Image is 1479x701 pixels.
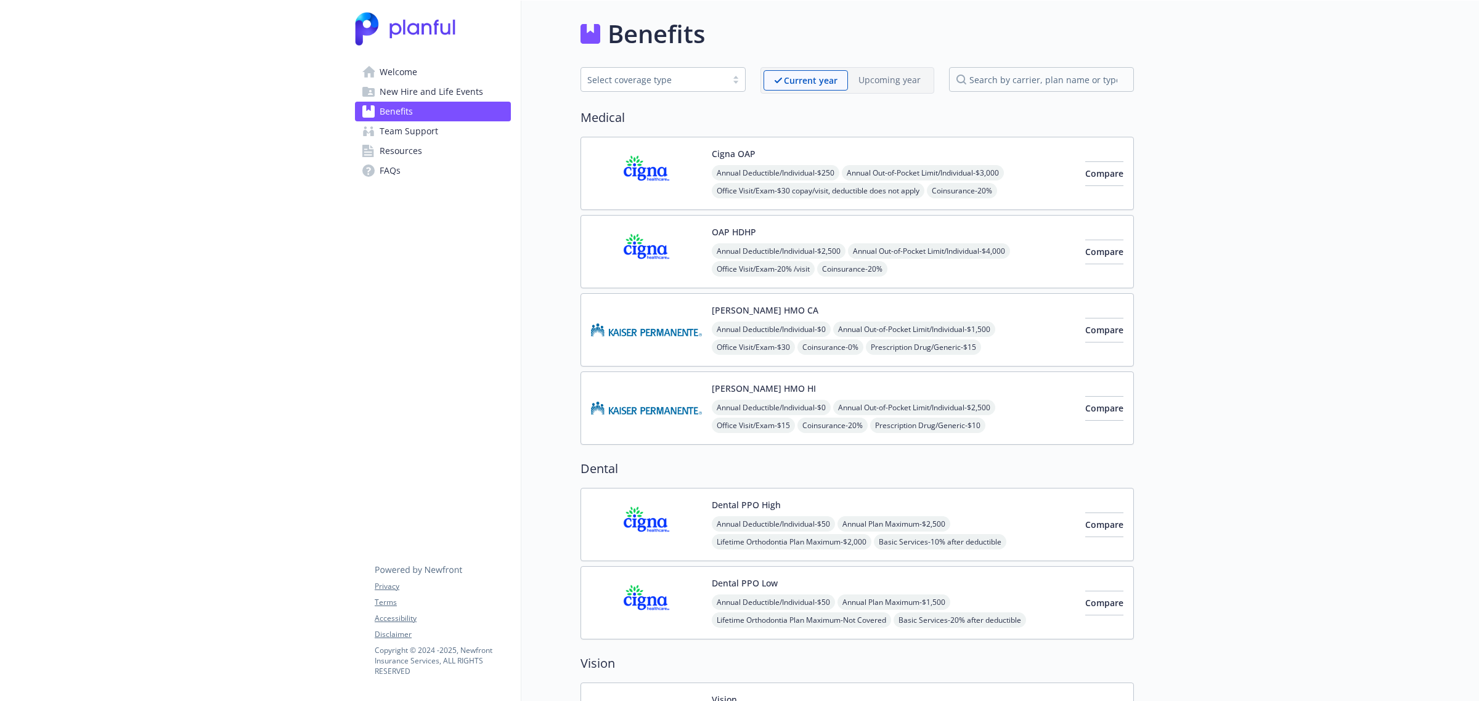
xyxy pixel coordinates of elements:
[375,629,510,640] a: Disclaimer
[380,121,438,141] span: Team Support
[375,645,510,676] p: Copyright © 2024 - 2025 , Newfront Insurance Services, ALL RIGHTS RESERVED
[712,498,781,511] button: Dental PPO High
[712,594,835,610] span: Annual Deductible/Individual - $50
[712,225,756,238] button: OAP HDHP
[1085,240,1123,264] button: Compare
[375,597,510,608] a: Terms
[581,654,1134,673] h2: Vision
[591,304,702,356] img: Kaiser Permanente Insurance Company carrier logo
[712,243,845,259] span: Annual Deductible/Individual - $2,500
[608,15,705,52] h1: Benefits
[1085,161,1123,186] button: Compare
[833,400,995,415] span: Annual Out-of-Pocket Limit/Individual - $2,500
[833,322,995,337] span: Annual Out-of-Pocket Limit/Individual - $1,500
[712,165,839,180] span: Annual Deductible/Individual - $250
[848,70,931,91] span: Upcoming year
[1085,513,1123,537] button: Compare
[591,225,702,278] img: CIGNA carrier logo
[784,74,837,87] p: Current year
[712,339,795,355] span: Office Visit/Exam - $30
[380,82,483,102] span: New Hire and Life Events
[591,147,702,200] img: CIGNA carrier logo
[848,243,1010,259] span: Annual Out-of-Pocket Limit/Individual - $4,000
[712,183,924,198] span: Office Visit/Exam - $30 copay/visit, deductible does not apply
[375,581,510,592] a: Privacy
[591,577,702,629] img: CIGNA carrier logo
[842,165,1004,180] span: Annual Out-of-Pocket Limit/Individual - $3,000
[587,73,720,86] div: Select coverage type
[712,534,871,549] span: Lifetime Orthodontia Plan Maximum - $2,000
[1085,318,1123,342] button: Compare
[1085,168,1123,179] span: Compare
[355,102,511,121] a: Benefits
[712,418,795,433] span: Office Visit/Exam - $15
[712,322,831,337] span: Annual Deductible/Individual - $0
[355,141,511,161] a: Resources
[591,498,702,551] img: CIGNA carrier logo
[380,62,417,82] span: Welcome
[870,418,985,433] span: Prescription Drug/Generic - $10
[1085,519,1123,530] span: Compare
[866,339,981,355] span: Prescription Drug/Generic - $15
[1085,597,1123,609] span: Compare
[1085,591,1123,615] button: Compare
[581,108,1134,127] h2: Medical
[949,67,1134,92] input: search by carrier, plan name or type
[712,382,816,395] button: [PERSON_NAME] HMO HI
[817,261,887,277] span: Coinsurance - 20%
[894,612,1026,628] span: Basic Services - 20% after deductible
[355,62,511,82] a: Welcome
[1085,324,1123,336] span: Compare
[1085,402,1123,414] span: Compare
[837,516,950,532] span: Annual Plan Maximum - $2,500
[858,73,921,86] p: Upcoming year
[712,400,831,415] span: Annual Deductible/Individual - $0
[380,161,401,180] span: FAQs
[380,141,422,161] span: Resources
[591,382,702,434] img: Kaiser Permanente Insurance Company carrier logo
[355,161,511,180] a: FAQs
[581,460,1134,478] h2: Dental
[1085,396,1123,421] button: Compare
[837,594,950,610] span: Annual Plan Maximum - $1,500
[874,534,1006,549] span: Basic Services - 10% after deductible
[355,121,511,141] a: Team Support
[1085,246,1123,257] span: Compare
[712,516,835,532] span: Annual Deductible/Individual - $50
[927,183,997,198] span: Coinsurance - 20%
[712,261,815,277] span: Office Visit/Exam - 20% /visit
[375,613,510,624] a: Accessibility
[712,304,818,317] button: [PERSON_NAME] HMO CA
[712,612,891,628] span: Lifetime Orthodontia Plan Maximum - Not Covered
[712,577,778,590] button: Dental PPO Low
[712,147,756,160] button: Cigna OAP
[797,339,863,355] span: Coinsurance - 0%
[355,82,511,102] a: New Hire and Life Events
[797,418,868,433] span: Coinsurance - 20%
[380,102,413,121] span: Benefits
